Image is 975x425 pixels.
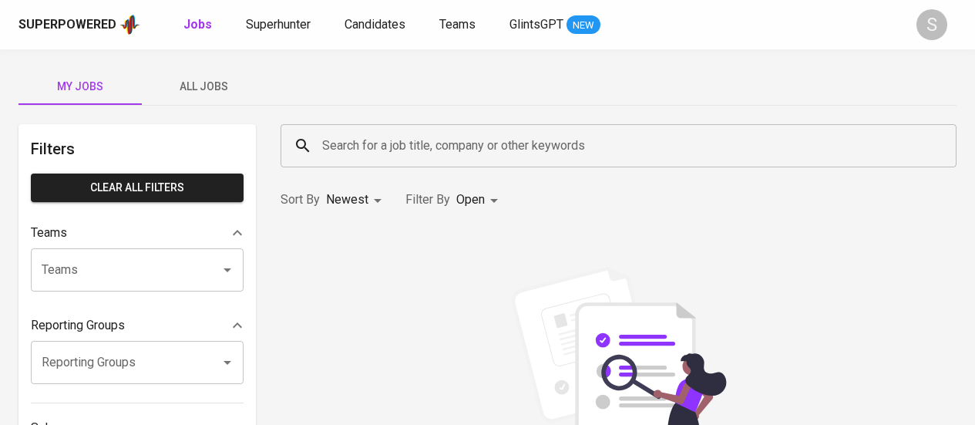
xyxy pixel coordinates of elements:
button: Open [217,352,238,373]
div: Open [456,186,503,214]
a: Jobs [183,15,215,35]
span: NEW [567,18,600,33]
span: Open [456,192,485,207]
div: Newest [326,186,387,214]
p: Filter By [405,191,450,209]
div: Teams [31,218,244,248]
a: Superhunter [246,15,314,35]
div: Reporting Groups [31,310,244,341]
span: My Jobs [28,77,133,96]
h6: Filters [31,137,244,161]
span: Teams [439,17,476,32]
img: app logo [119,13,140,36]
button: Clear All filters [31,174,244,202]
a: Superpoweredapp logo [18,13,140,36]
b: Jobs [183,17,212,32]
p: Reporting Groups [31,316,125,335]
p: Sort By [281,191,320,209]
button: Open [217,259,238,281]
span: Superhunter [246,17,311,32]
div: Superpowered [18,16,116,34]
p: Newest [326,191,368,209]
p: Teams [31,224,67,242]
a: Candidates [345,15,408,35]
span: Clear All filters [43,178,231,197]
span: All Jobs [151,77,256,96]
span: GlintsGPT [509,17,563,32]
span: Candidates [345,17,405,32]
div: S [916,9,947,40]
a: Teams [439,15,479,35]
a: GlintsGPT NEW [509,15,600,35]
